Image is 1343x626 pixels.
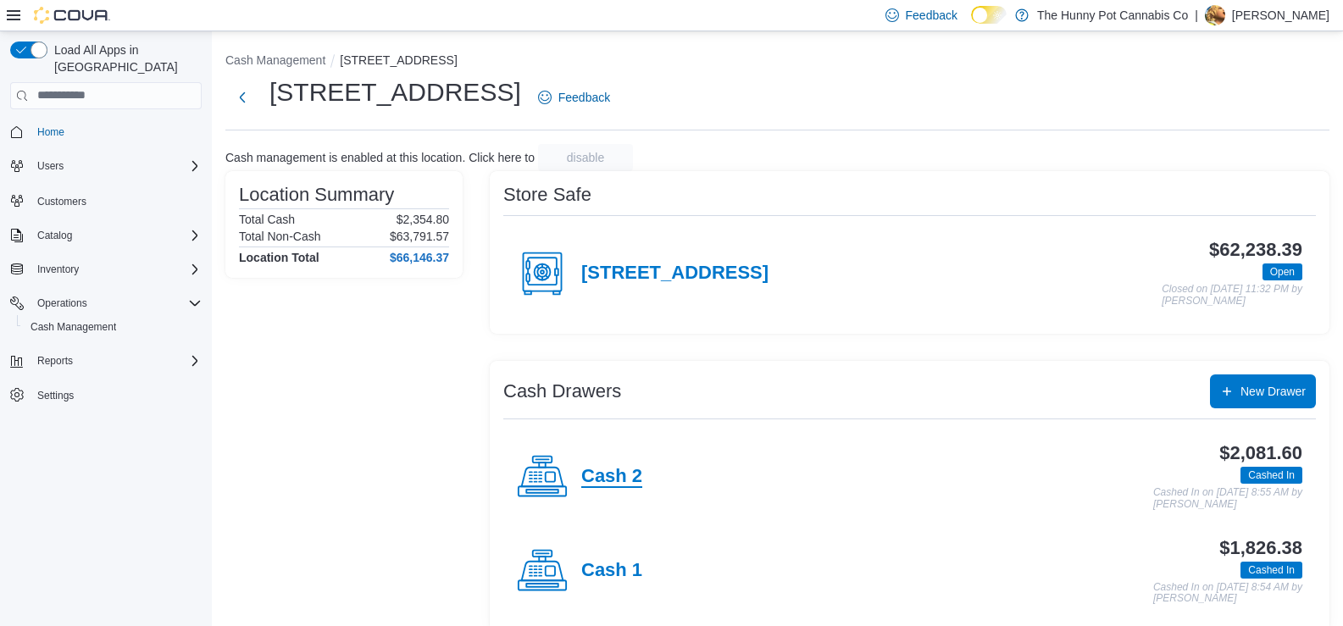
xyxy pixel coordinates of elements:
[31,156,202,176] span: Users
[37,125,64,139] span: Home
[37,354,73,368] span: Reports
[31,351,80,371] button: Reports
[10,113,202,451] nav: Complex example
[581,263,769,285] h4: [STREET_ADDRESS]
[239,251,319,264] h4: Location Total
[31,190,202,211] span: Customers
[1240,383,1306,400] span: New Drawer
[1210,374,1316,408] button: New Drawer
[538,144,633,171] button: disable
[340,53,457,67] button: [STREET_ADDRESS]
[225,52,1329,72] nav: An example of EuiBreadcrumbs
[906,7,957,24] span: Feedback
[31,259,86,280] button: Inventory
[37,195,86,208] span: Customers
[503,185,591,205] h3: Store Safe
[31,293,94,313] button: Operations
[47,42,202,75] span: Load All Apps in [GEOGRAPHIC_DATA]
[1240,467,1302,484] span: Cashed In
[1195,5,1198,25] p: |
[1162,284,1302,307] p: Closed on [DATE] 11:32 PM by [PERSON_NAME]
[31,385,80,406] a: Settings
[34,7,110,24] img: Cova
[1205,5,1225,25] div: Ryan Noble
[37,263,79,276] span: Inventory
[24,317,202,337] span: Cash Management
[3,383,208,407] button: Settings
[31,191,93,212] a: Customers
[1219,443,1302,463] h3: $2,081.60
[581,466,642,488] h4: Cash 2
[239,185,394,205] h3: Location Summary
[971,24,972,25] span: Dark Mode
[31,225,202,246] span: Catalog
[1248,562,1295,578] span: Cashed In
[17,315,208,339] button: Cash Management
[1248,468,1295,483] span: Cashed In
[3,188,208,213] button: Customers
[269,75,521,109] h1: [STREET_ADDRESS]
[3,119,208,144] button: Home
[531,80,617,114] a: Feedback
[31,122,71,142] a: Home
[31,225,79,246] button: Catalog
[37,229,72,242] span: Catalog
[3,154,208,178] button: Users
[24,317,123,337] a: Cash Management
[558,89,610,106] span: Feedback
[31,385,202,406] span: Settings
[581,560,642,582] h4: Cash 1
[1240,562,1302,579] span: Cashed In
[31,259,202,280] span: Inventory
[1263,263,1302,280] span: Open
[239,213,295,226] h6: Total Cash
[390,230,449,243] p: $63,791.57
[31,121,202,142] span: Home
[1153,582,1302,605] p: Cashed In on [DATE] 8:54 AM by [PERSON_NAME]
[3,258,208,281] button: Inventory
[971,6,1007,24] input: Dark Mode
[31,351,202,371] span: Reports
[503,381,621,402] h3: Cash Drawers
[567,149,604,166] span: disable
[225,80,259,114] button: Next
[1209,240,1302,260] h3: $62,238.39
[239,230,321,243] h6: Total Non-Cash
[31,156,70,176] button: Users
[3,349,208,373] button: Reports
[1037,5,1188,25] p: The Hunny Pot Cannabis Co
[37,159,64,173] span: Users
[3,224,208,247] button: Catalog
[397,213,449,226] p: $2,354.80
[1219,538,1302,558] h3: $1,826.38
[3,291,208,315] button: Operations
[1270,264,1295,280] span: Open
[225,53,325,67] button: Cash Management
[37,389,74,402] span: Settings
[31,320,116,334] span: Cash Management
[1232,5,1329,25] p: [PERSON_NAME]
[225,151,535,164] p: Cash management is enabled at this location. Click here to
[390,251,449,264] h4: $66,146.37
[37,296,87,310] span: Operations
[1153,487,1302,510] p: Cashed In on [DATE] 8:55 AM by [PERSON_NAME]
[31,293,202,313] span: Operations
